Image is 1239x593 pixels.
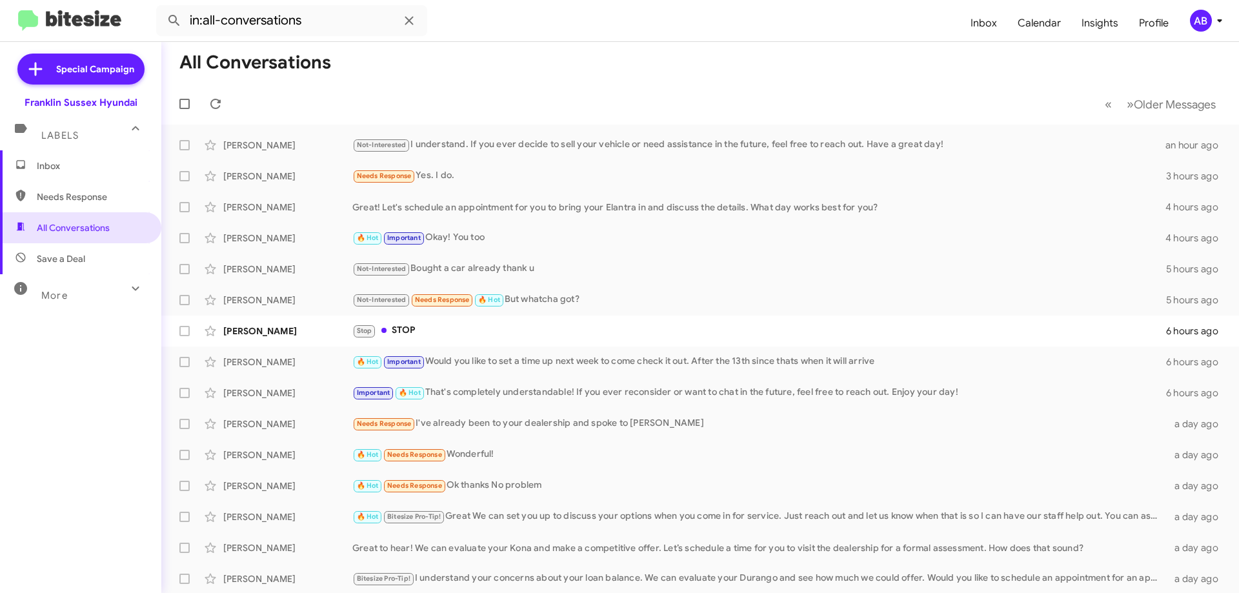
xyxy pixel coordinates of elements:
div: [PERSON_NAME] [223,510,352,523]
div: Wonderful! [352,447,1167,462]
span: Needs Response [357,419,412,428]
div: 6 hours ago [1166,325,1229,337]
span: 🔥 Hot [357,450,379,459]
span: » [1127,96,1134,112]
span: Not-Interested [357,265,407,273]
div: Ok thanks No problem [352,478,1167,493]
div: a day ago [1167,572,1229,585]
span: Not-Interested [357,141,407,149]
div: [PERSON_NAME] [223,263,352,276]
span: 🔥 Hot [357,234,379,242]
div: [PERSON_NAME] [223,294,352,307]
span: More [41,290,68,301]
div: [PERSON_NAME] [223,139,352,152]
span: Needs Response [37,190,146,203]
div: an hour ago [1165,139,1229,152]
span: 🔥 Hot [478,296,500,304]
div: [PERSON_NAME] [223,417,352,430]
span: 🔥 Hot [357,481,379,490]
div: [PERSON_NAME] [223,325,352,337]
span: Needs Response [387,450,442,459]
a: Inbox [960,5,1007,42]
a: Calendar [1007,5,1071,42]
div: [PERSON_NAME] [223,572,352,585]
div: But whatcha got? [352,292,1166,307]
div: I've already been to your dealership and spoke to [PERSON_NAME] [352,416,1167,431]
div: a day ago [1167,417,1229,430]
div: 5 hours ago [1166,263,1229,276]
div: Okay! You too [352,230,1165,245]
div: Great We can set you up to discuss your options when you come in for service. Just reach out and ... [352,509,1167,524]
div: Great to hear! We can evaluate your Kona and make a competitive offer. Let’s schedule a time for ... [352,541,1167,554]
div: [PERSON_NAME] [223,479,352,492]
span: Inbox [37,159,146,172]
div: [PERSON_NAME] [223,448,352,461]
span: Special Campaign [56,63,134,75]
button: Next [1119,91,1224,117]
div: That's completely understandable! If you ever reconsider or want to chat in the future, feel free... [352,385,1166,400]
div: Great! Let's schedule an appointment for you to bring your Elantra in and discuss the details. Wh... [352,201,1165,214]
a: Profile [1129,5,1179,42]
div: [PERSON_NAME] [223,201,352,214]
div: 4 hours ago [1165,232,1229,245]
a: Special Campaign [17,54,145,85]
div: 6 hours ago [1166,387,1229,399]
span: Bitesize Pro-Tip! [387,512,441,521]
h1: All Conversations [179,52,331,73]
div: I understand. If you ever decide to sell your vehicle or need assistance in the future, feel free... [352,137,1165,152]
input: Search [156,5,427,36]
span: 🔥 Hot [399,388,421,397]
span: Not-Interested [357,296,407,304]
span: Older Messages [1134,97,1216,112]
div: 4 hours ago [1165,201,1229,214]
span: Important [387,234,421,242]
span: Stop [357,327,372,335]
div: STOP [352,323,1166,338]
span: Labels [41,130,79,141]
div: a day ago [1167,541,1229,554]
span: Needs Response [415,296,470,304]
div: a day ago [1167,448,1229,461]
div: Would you like to set a time up next week to come check it out. After the 13th since thats when i... [352,354,1166,369]
div: AB [1190,10,1212,32]
span: Save a Deal [37,252,85,265]
div: Franklin Sussex Hyundai [25,96,137,109]
div: Bought a car already thank u [352,261,1166,276]
nav: Page navigation example [1098,91,1224,117]
div: [PERSON_NAME] [223,356,352,368]
span: Bitesize Pro-Tip! [357,574,410,583]
div: 6 hours ago [1166,356,1229,368]
button: Previous [1097,91,1120,117]
div: [PERSON_NAME] [223,387,352,399]
span: 🔥 Hot [357,357,379,366]
div: [PERSON_NAME] [223,232,352,245]
div: [PERSON_NAME] [223,170,352,183]
span: Needs Response [387,481,442,490]
button: AB [1179,10,1225,32]
span: Needs Response [357,172,412,180]
a: Insights [1071,5,1129,42]
div: 3 hours ago [1166,170,1229,183]
span: « [1105,96,1112,112]
span: Important [387,357,421,366]
div: I understand your concerns about your loan balance. We can evaluate your Durango and see how much... [352,571,1167,586]
div: a day ago [1167,510,1229,523]
span: 🔥 Hot [357,512,379,521]
div: a day ago [1167,479,1229,492]
div: [PERSON_NAME] [223,541,352,554]
div: Yes. I do. [352,168,1166,183]
div: 5 hours ago [1166,294,1229,307]
span: Important [357,388,390,397]
span: All Conversations [37,221,110,234]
